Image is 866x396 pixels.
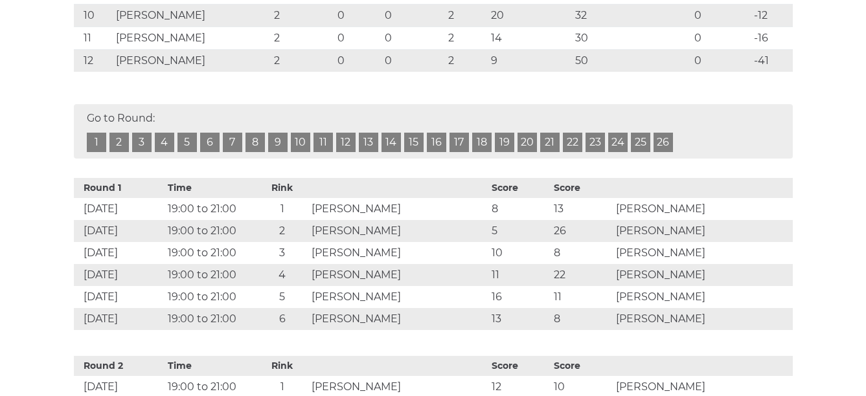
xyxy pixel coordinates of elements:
td: 0 [691,5,751,27]
td: 1 [256,198,308,220]
td: 50 [572,50,691,72]
td: 32 [572,5,691,27]
td: [PERSON_NAME] [613,242,793,264]
td: 2 [256,220,308,242]
td: 20 [488,5,572,27]
a: 11 [313,133,333,152]
td: 0 [691,50,751,72]
td: 2 [445,27,488,50]
td: -41 [751,50,792,72]
td: 6 [256,308,308,330]
a: 12 [336,133,356,152]
td: [PERSON_NAME] [613,286,793,308]
td: 19:00 to 21:00 [165,242,256,264]
a: 16 [427,133,446,152]
td: -16 [751,27,792,50]
td: 8 [488,198,551,220]
th: Score [488,178,551,198]
a: 19 [495,133,514,152]
td: 19:00 to 21:00 [165,264,256,286]
a: 18 [472,133,492,152]
td: 0 [334,50,381,72]
a: 23 [586,133,605,152]
td: 5 [488,220,551,242]
td: [PERSON_NAME] [308,242,488,264]
td: 9 [488,50,572,72]
td: 0 [382,27,446,50]
th: Round 1 [74,178,165,198]
td: 4 [256,264,308,286]
a: 15 [404,133,424,152]
a: 10 [291,133,310,152]
td: [DATE] [74,242,165,264]
td: 2 [271,5,335,27]
a: 22 [563,133,582,152]
td: [PERSON_NAME] [308,220,488,242]
a: 3 [132,133,152,152]
td: -12 [751,5,792,27]
a: 17 [450,133,469,152]
td: 19:00 to 21:00 [165,198,256,220]
td: 12 [74,50,113,72]
a: 14 [382,133,401,152]
td: [PERSON_NAME] [113,50,270,72]
td: 8 [551,242,613,264]
td: 16 [488,286,551,308]
td: 0 [334,27,381,50]
td: 22 [551,264,613,286]
a: 9 [268,133,288,152]
td: [PERSON_NAME] [113,27,270,50]
th: Score [551,356,613,376]
td: [DATE] [74,308,165,330]
td: [PERSON_NAME] [308,264,488,286]
td: 2 [445,5,488,27]
th: Time [165,356,256,376]
td: [PERSON_NAME] [613,264,793,286]
a: 26 [654,133,673,152]
a: 6 [200,133,220,152]
td: 19:00 to 21:00 [165,308,256,330]
a: 24 [608,133,628,152]
th: Score [551,178,613,198]
td: 11 [488,264,551,286]
th: Score [488,356,551,376]
td: 0 [334,5,381,27]
td: 2 [445,50,488,72]
td: 11 [551,286,613,308]
td: 0 [382,50,446,72]
td: [PERSON_NAME] [613,220,793,242]
td: 13 [551,198,613,220]
a: 7 [223,133,242,152]
td: [PERSON_NAME] [613,308,793,330]
td: [PERSON_NAME] [308,198,488,220]
th: Rink [256,356,308,376]
a: 8 [245,133,265,152]
td: 8 [551,308,613,330]
a: 4 [155,133,174,152]
td: 0 [382,5,446,27]
td: 2 [271,50,335,72]
td: [DATE] [74,286,165,308]
a: 13 [359,133,378,152]
th: Rink [256,178,308,198]
a: 5 [177,133,197,152]
td: [PERSON_NAME] [308,286,488,308]
a: 1 [87,133,106,152]
td: [PERSON_NAME] [613,198,793,220]
td: 14 [488,27,572,50]
td: 11 [74,27,113,50]
td: 3 [256,242,308,264]
a: 20 [518,133,537,152]
td: 19:00 to 21:00 [165,286,256,308]
a: 25 [631,133,650,152]
div: Go to Round: [74,104,793,159]
td: 10 [488,242,551,264]
td: [DATE] [74,198,165,220]
td: [PERSON_NAME] [308,308,488,330]
td: 0 [691,27,751,50]
td: 13 [488,308,551,330]
a: 21 [540,133,560,152]
th: Round 2 [74,356,165,376]
td: [DATE] [74,220,165,242]
td: 26 [551,220,613,242]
